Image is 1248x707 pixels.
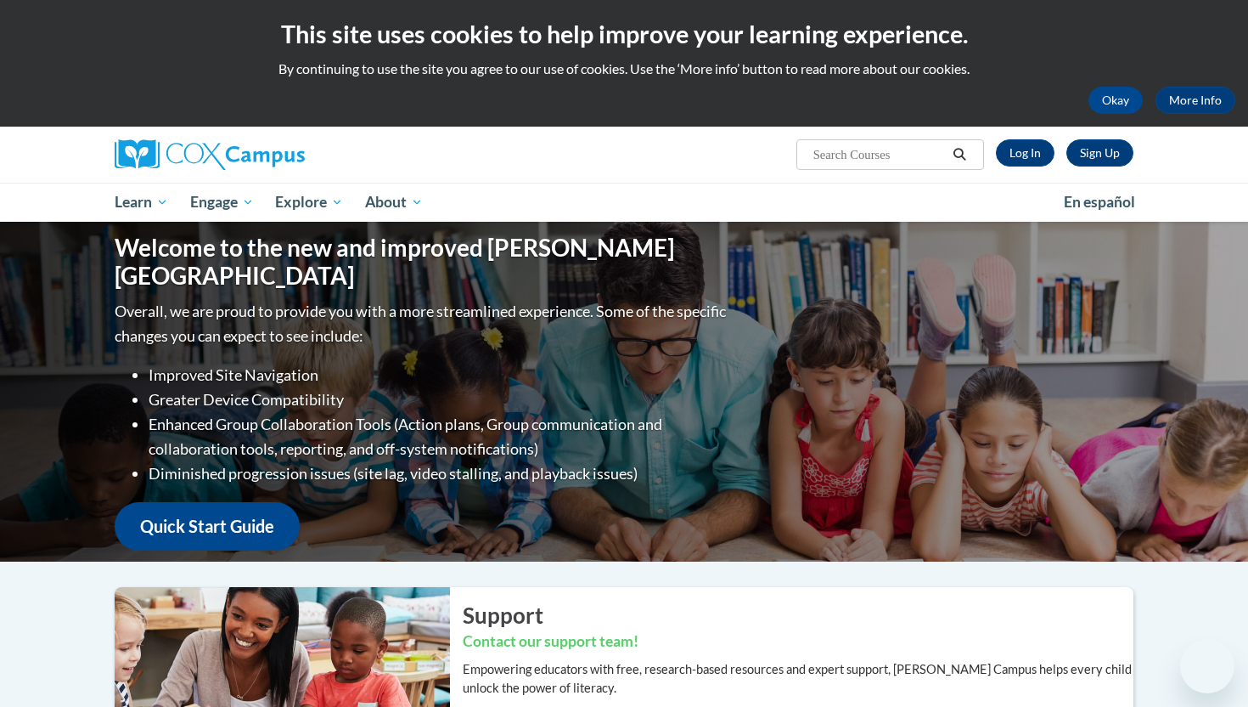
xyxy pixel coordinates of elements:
[996,139,1054,167] a: Log In
[1066,139,1133,167] a: Register
[115,502,300,551] a: Quick Start Guide
[115,234,730,291] h1: Welcome to the new and improved [PERSON_NAME][GEOGRAPHIC_DATA]
[264,183,354,222] a: Explore
[1155,87,1235,114] a: More Info
[1064,193,1135,211] span: En español
[89,183,1159,222] div: Main menu
[104,183,179,222] a: Learn
[115,139,437,170] a: Cox Campus
[1088,87,1143,114] button: Okay
[463,600,1133,631] h2: Support
[812,144,947,165] input: Search Courses
[149,387,730,412] li: Greater Device Compatibility
[115,299,730,348] p: Overall, we are proud to provide you with a more streamlined experience. Some of the specific cha...
[953,149,968,161] i: 
[1180,639,1234,693] iframe: Button to launch messaging window
[190,192,254,212] span: Engage
[947,144,973,165] button: Search
[463,660,1133,698] p: Empowering educators with free, research-based resources and expert support, [PERSON_NAME] Campus...
[463,631,1133,653] h3: Contact our support team!
[13,59,1235,78] p: By continuing to use the site you agree to our use of cookies. Use the ‘More info’ button to read...
[149,363,730,387] li: Improved Site Navigation
[149,461,730,486] li: Diminished progression issues (site lag, video stalling, and playback issues)
[365,192,423,212] span: About
[354,183,434,222] a: About
[1053,184,1146,220] a: En español
[13,17,1235,51] h2: This site uses cookies to help improve your learning experience.
[275,192,343,212] span: Explore
[149,412,730,461] li: Enhanced Group Collaboration Tools (Action plans, Group communication and collaboration tools, re...
[179,183,265,222] a: Engage
[115,139,305,170] img: Cox Campus
[115,192,168,212] span: Learn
